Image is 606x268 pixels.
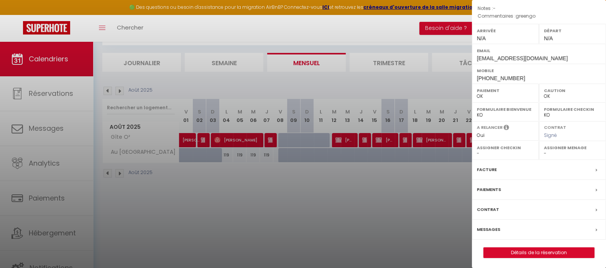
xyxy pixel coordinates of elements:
label: Facture [477,166,497,174]
label: Email [477,47,601,54]
label: Contrat [544,124,566,129]
label: Paiements [477,186,501,194]
span: N/A [544,35,553,41]
a: Détails de la réservation [484,248,594,258]
label: Messages [477,225,500,233]
span: greengo [516,13,535,19]
button: Ouvrir le widget de chat LiveChat [6,3,29,26]
button: Détails de la réservation [483,247,595,258]
p: Notes : [478,5,600,12]
label: Caution [544,87,601,94]
label: Départ [544,27,601,35]
span: - [493,5,496,12]
label: Mobile [477,67,601,74]
label: Arrivée [477,27,534,35]
label: Paiement [477,87,534,94]
label: Assigner Checkin [477,144,534,151]
span: [EMAIL_ADDRESS][DOMAIN_NAME] [477,55,568,61]
span: [PHONE_NUMBER] [477,75,525,81]
label: Contrat [477,206,499,214]
label: A relancer [477,124,503,131]
p: Commentaires : [478,12,600,20]
label: Formulaire Checkin [544,105,601,113]
span: N/A [477,35,486,41]
label: Formulaire Bienvenue [477,105,534,113]
span: Signé [544,132,557,138]
label: Assigner Menage [544,144,601,151]
i: Sélectionner OUI si vous souhaiter envoyer les séquences de messages post-checkout [504,124,509,133]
